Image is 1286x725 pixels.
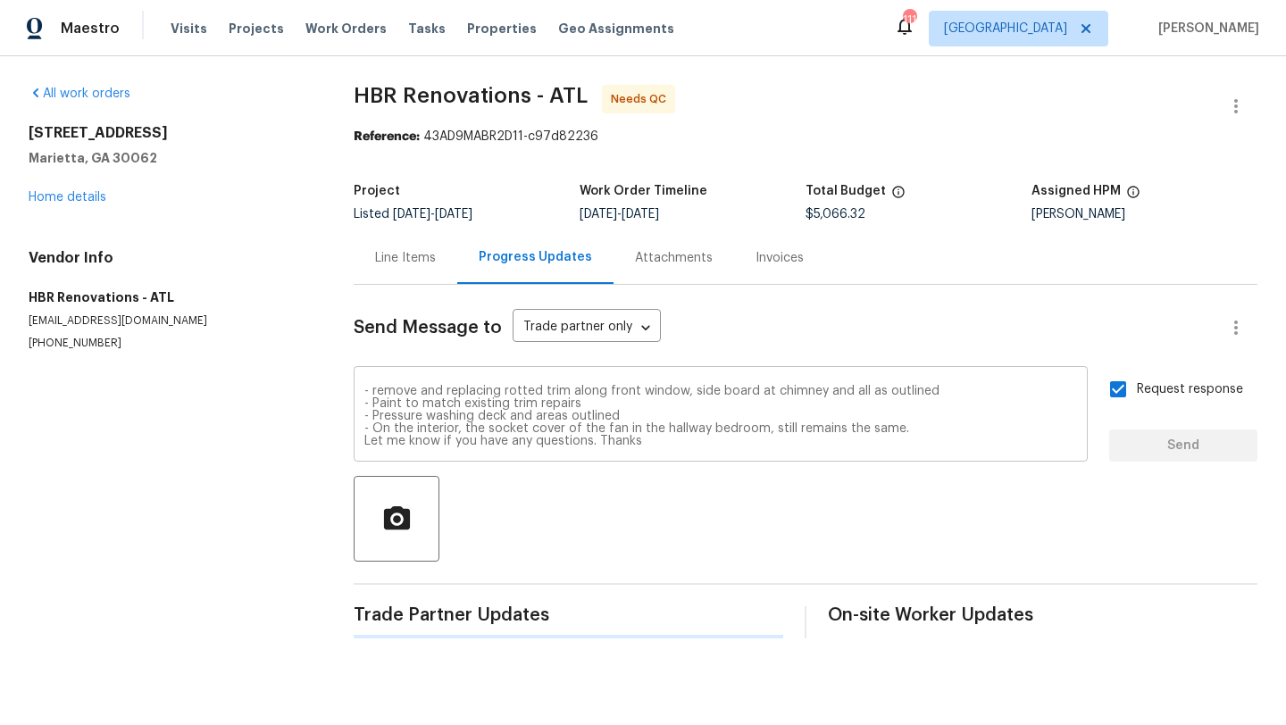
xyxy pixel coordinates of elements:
span: Projects [229,20,284,37]
b: Reference: [354,130,420,143]
div: Line Items [375,249,436,267]
h2: [STREET_ADDRESS] [29,124,311,142]
span: [DATE] [580,208,617,221]
h5: Assigned HPM [1031,185,1121,197]
span: Request response [1137,380,1243,399]
div: Trade partner only [513,313,661,343]
h5: Total Budget [806,185,886,197]
div: [PERSON_NAME] [1031,208,1257,221]
span: [GEOGRAPHIC_DATA] [944,20,1067,37]
div: Invoices [756,249,804,267]
span: $5,066.32 [806,208,865,221]
span: Maestro [61,20,120,37]
p: [PHONE_NUMBER] [29,336,311,351]
a: All work orders [29,87,130,100]
textarea: Hi [PERSON_NAME], as per our telephone conversation via text. Please have a second look at the fo... [364,385,1077,447]
p: [EMAIL_ADDRESS][DOMAIN_NAME] [29,313,311,329]
span: [DATE] [622,208,659,221]
span: The total cost of line items that have been proposed by Opendoor. This sum includes line items th... [891,185,906,208]
span: Work Orders [305,20,387,37]
span: Visits [171,20,207,37]
span: [DATE] [393,208,430,221]
div: Attachments [635,249,713,267]
span: The hpm assigned to this work order. [1126,185,1140,208]
h5: HBR Renovations - ATL [29,288,311,306]
span: Tasks [408,22,446,35]
span: HBR Renovations - ATL [354,85,588,106]
span: Geo Assignments [558,20,674,37]
span: [DATE] [435,208,472,221]
div: Progress Updates [479,248,592,266]
span: On-site Worker Updates [828,606,1257,624]
h5: Work Order Timeline [580,185,707,197]
span: Properties [467,20,537,37]
h5: Project [354,185,400,197]
span: - [393,208,472,221]
h4: Vendor Info [29,249,311,267]
a: Home details [29,191,106,204]
span: [PERSON_NAME] [1151,20,1259,37]
h5: Marietta, GA 30062 [29,149,311,167]
span: Listed [354,208,472,221]
span: - [580,208,659,221]
div: 43AD9MABR2D11-c97d82236 [354,128,1257,146]
span: Needs QC [611,90,673,108]
div: 111 [903,11,915,29]
span: Trade Partner Updates [354,606,783,624]
span: Send Message to [354,319,502,337]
